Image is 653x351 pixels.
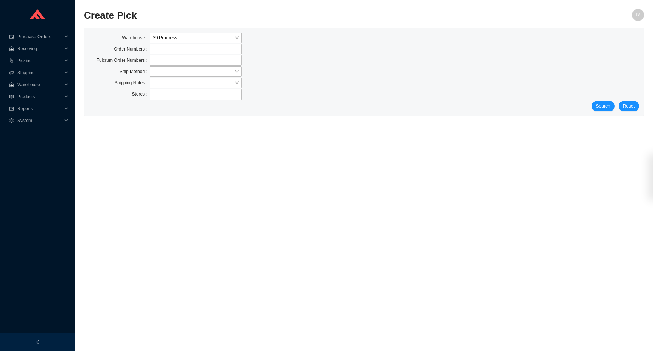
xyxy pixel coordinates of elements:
[17,103,62,115] span: Reports
[115,78,150,88] label: Shipping Notes
[17,31,62,43] span: Purchase Orders
[35,340,40,344] span: left
[122,33,150,43] label: Warehouse
[17,55,62,67] span: Picking
[9,94,14,99] span: read
[17,43,62,55] span: Receiving
[84,9,504,22] h2: Create Pick
[17,91,62,103] span: Products
[619,101,639,111] button: Reset
[132,89,150,99] label: Stores
[17,67,62,79] span: Shipping
[592,101,615,111] button: Search
[120,66,150,77] label: Ship Method
[153,33,238,43] span: 39 Progress
[97,55,150,66] label: Fulcrum Order Numbers
[596,102,610,110] span: Search
[114,44,150,54] label: Order Numbers
[9,118,14,123] span: setting
[9,34,14,39] span: credit-card
[17,79,62,91] span: Warehouse
[623,102,635,110] span: Reset
[636,9,640,21] span: IY
[17,115,62,127] span: System
[9,106,14,111] span: fund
